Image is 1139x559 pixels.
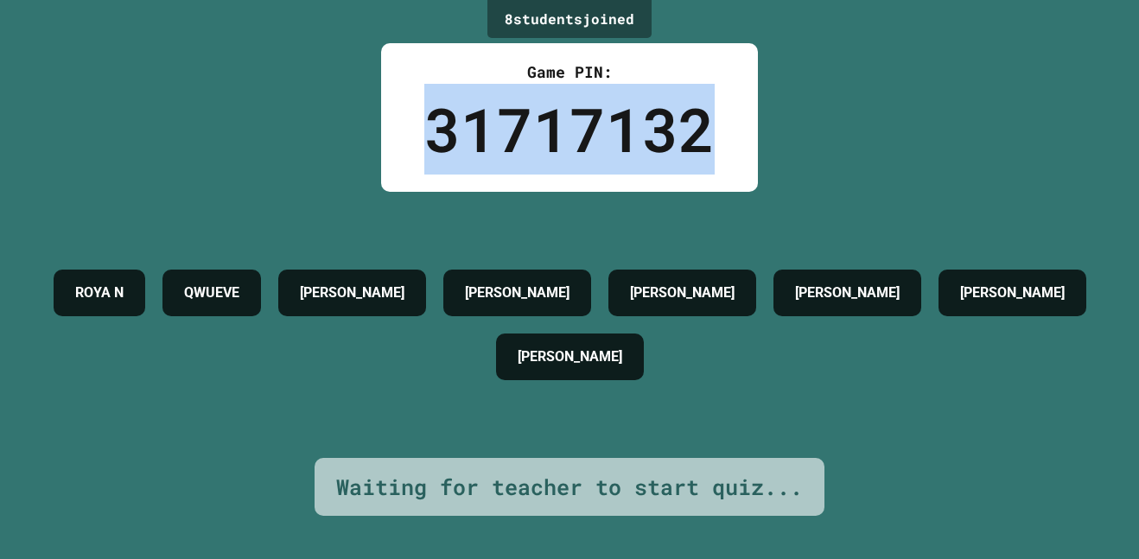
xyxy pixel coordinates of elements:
h4: [PERSON_NAME] [465,283,569,303]
h4: [PERSON_NAME] [300,283,404,303]
h4: QWUEVE [184,283,239,303]
h4: [PERSON_NAME] [518,346,622,367]
div: Game PIN: [424,60,715,84]
h4: ROYA N [75,283,124,303]
h4: [PERSON_NAME] [630,283,735,303]
h4: [PERSON_NAME] [960,283,1065,303]
div: 31717132 [424,84,715,175]
h4: [PERSON_NAME] [795,283,900,303]
div: Waiting for teacher to start quiz... [336,471,803,504]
